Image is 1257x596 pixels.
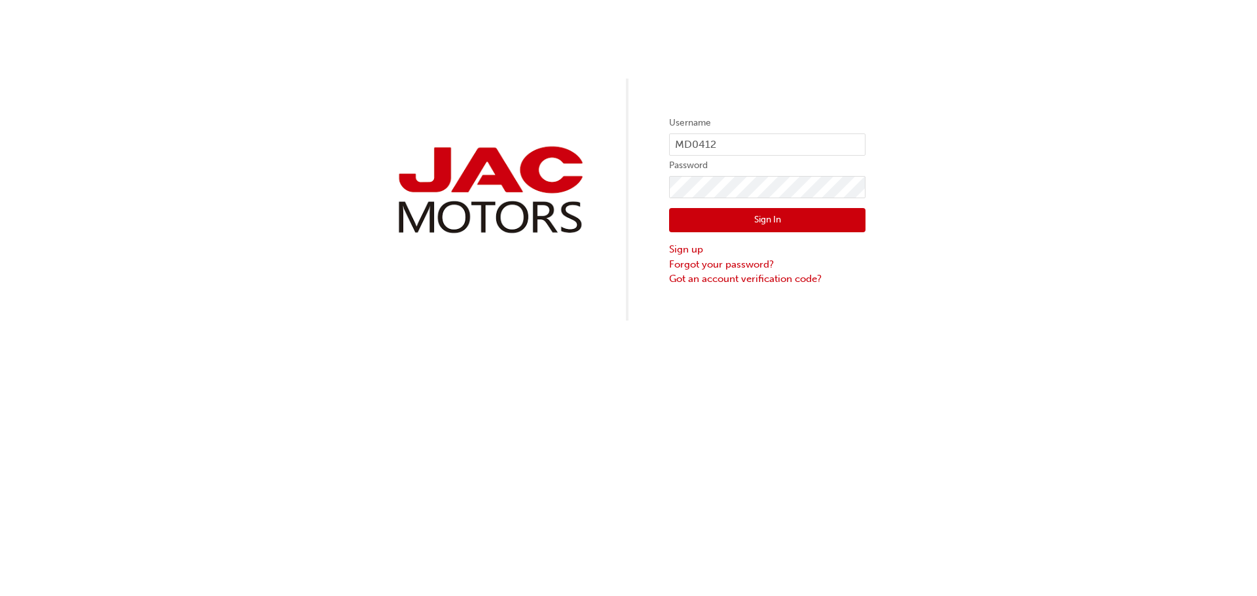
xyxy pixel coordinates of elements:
img: jac-portal [392,141,588,239]
input: Username [669,133,865,156]
label: Password [669,158,865,173]
a: Forgot your password? [669,257,865,272]
button: Sign In [669,208,865,233]
a: Got an account verification code? [669,272,865,287]
a: Sign up [669,242,865,257]
label: Username [669,115,865,131]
